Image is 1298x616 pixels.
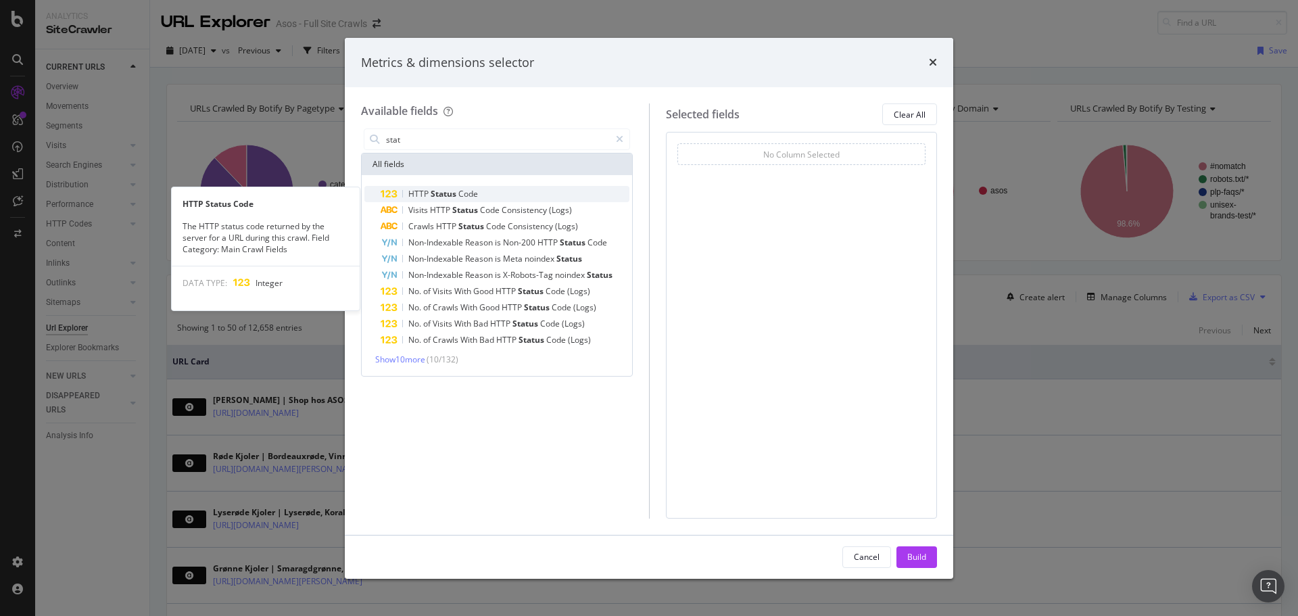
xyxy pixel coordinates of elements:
[430,204,452,216] span: HTTP
[502,302,524,313] span: HTTP
[408,188,431,199] span: HTTP
[423,318,433,329] span: of
[552,302,573,313] span: Code
[465,237,495,248] span: Reason
[408,253,465,264] span: Non-Indexable
[496,334,519,346] span: HTTP
[460,334,479,346] span: With
[907,551,926,563] div: Build
[408,220,436,232] span: Crawls
[408,204,430,216] span: Visits
[503,253,525,264] span: Meta
[385,129,610,149] input: Search by field name
[479,334,496,346] span: Bad
[345,38,953,579] div: modal
[361,54,534,72] div: Metrics & dimensions selector
[479,302,502,313] span: Good
[894,109,926,120] div: Clear All
[854,551,880,563] div: Cancel
[560,237,587,248] span: Status
[458,188,478,199] span: Code
[375,354,425,365] span: Show 10 more
[502,204,549,216] span: Consistency
[537,237,560,248] span: HTTP
[519,334,546,346] span: Status
[423,285,433,297] span: of
[423,302,433,313] span: of
[518,285,546,297] span: Status
[503,269,555,281] span: X-Robots-Tag
[495,253,503,264] span: is
[362,153,632,175] div: All fields
[495,269,503,281] span: is
[454,285,473,297] span: With
[763,149,840,160] div: No Column Selected
[486,220,508,232] span: Code
[431,188,458,199] span: Status
[423,334,433,346] span: of
[666,107,740,122] div: Selected fields
[882,103,937,125] button: Clear All
[408,285,423,297] span: No.
[546,285,567,297] span: Code
[587,237,607,248] span: Code
[546,334,568,346] span: Code
[524,302,552,313] span: Status
[433,334,460,346] span: Crawls
[452,204,480,216] span: Status
[555,220,578,232] span: (Logs)
[408,269,465,281] span: Non-Indexable
[567,285,590,297] span: (Logs)
[408,302,423,313] span: No.
[568,334,591,346] span: (Logs)
[436,220,458,232] span: HTTP
[473,318,490,329] span: Bad
[454,318,473,329] span: With
[480,204,502,216] span: Code
[361,103,438,118] div: Available fields
[503,237,537,248] span: Non-200
[490,318,512,329] span: HTTP
[525,253,556,264] span: noindex
[172,220,360,255] div: The HTTP status code returned by the server for a URL during this crawl. Field Category: Main Cra...
[573,302,596,313] span: (Logs)
[549,204,572,216] span: (Logs)
[465,253,495,264] span: Reason
[555,269,587,281] span: noindex
[408,318,423,329] span: No.
[496,285,518,297] span: HTTP
[427,354,458,365] span: ( 10 / 132 )
[460,302,479,313] span: With
[465,269,495,281] span: Reason
[508,220,555,232] span: Consistency
[896,546,937,568] button: Build
[172,198,360,210] div: HTTP Status Code
[408,237,465,248] span: Non-Indexable
[433,302,460,313] span: Crawls
[433,318,454,329] span: Visits
[473,285,496,297] span: Good
[587,269,612,281] span: Status
[512,318,540,329] span: Status
[929,54,937,72] div: times
[408,334,423,346] span: No.
[495,237,503,248] span: is
[562,318,585,329] span: (Logs)
[556,253,582,264] span: Status
[842,546,891,568] button: Cancel
[1252,570,1284,602] div: Open Intercom Messenger
[433,285,454,297] span: Visits
[458,220,486,232] span: Status
[540,318,562,329] span: Code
